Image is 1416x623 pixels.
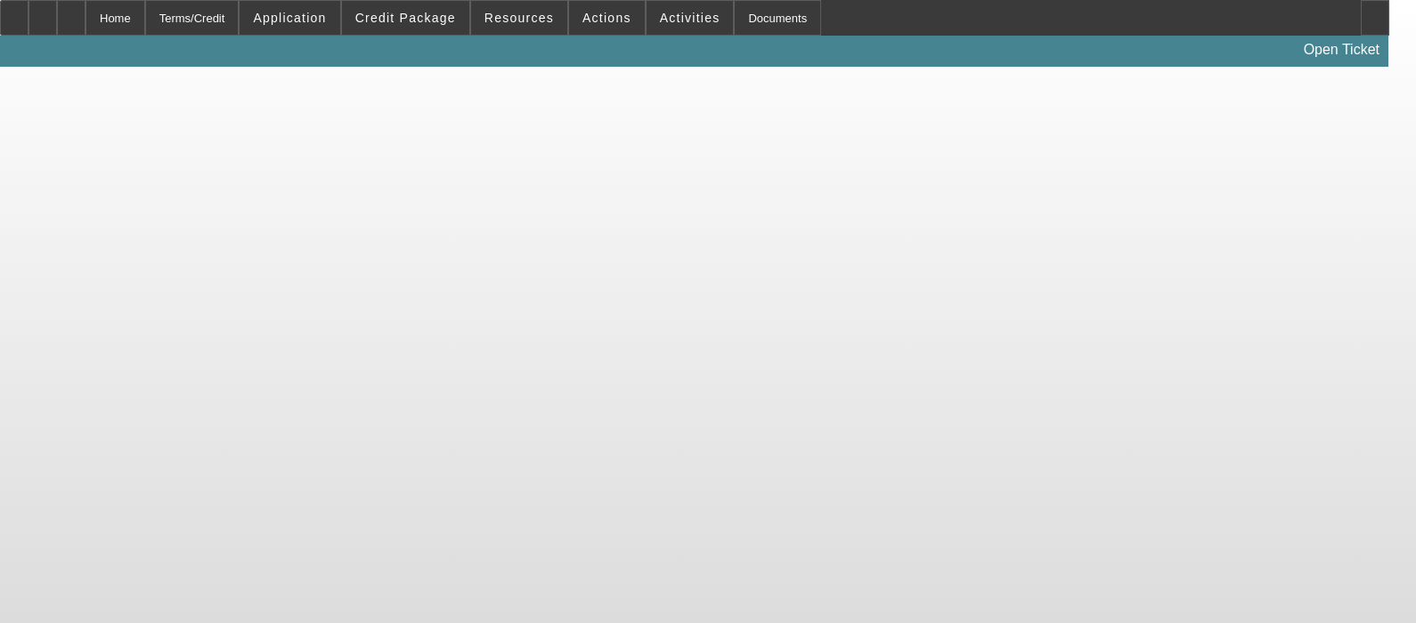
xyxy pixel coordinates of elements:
span: Actions [582,11,631,25]
span: Activities [660,11,720,25]
button: Resources [471,1,567,35]
button: Actions [569,1,645,35]
span: Application [253,11,326,25]
span: Resources [484,11,554,25]
span: Credit Package [355,11,456,25]
button: Credit Package [342,1,469,35]
a: Open Ticket [1297,35,1387,65]
button: Activities [647,1,734,35]
button: Application [240,1,339,35]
